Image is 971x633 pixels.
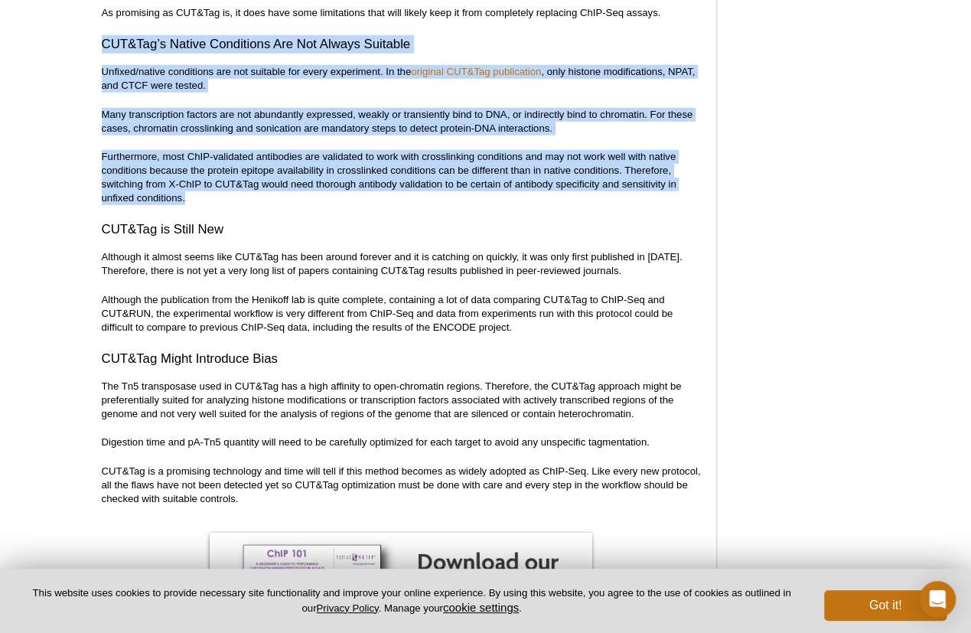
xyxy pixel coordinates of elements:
p: As promising as CUT&Tag is, it does have some limitations that will likely keep it from completel... [102,6,701,20]
h3: CUT&Tag Might Introduce Bias [102,350,701,368]
p: The Tn5 transposase used in CUT&Tag has a high affinity to open-chromatin regions. Therefore, the... [102,380,701,421]
a: original CUT&Tag publication [411,66,541,77]
p: CUT&Tag is a promising technology and time will tell if this method becomes as widely adopted as ... [102,465,701,506]
p: Digestion time and pA-Tn5 quantity will need to be carefully optimized for each target to avoid a... [102,436,701,449]
p: Many transcription factors are not abundantly expressed, weakly or transiently bind to DNA, or in... [102,108,701,135]
p: Although it almost seems like CUT&Tag has been around forever and it is catching on quickly, it w... [102,250,701,278]
button: cookie settings [443,601,519,614]
p: Furthermore, most ChIP-validated antibodies are validated to work with crosslinking conditions an... [102,150,701,205]
p: Unfixed/native conditions are not suitable for every experiment. In the , only histone modificati... [102,65,701,93]
h3: CUT&Tag’s Native Conditions Are Not Always Suitable [102,35,701,54]
h3: CUT&Tag is Still New [102,220,701,239]
button: Got it! [824,590,947,621]
p: This website uses cookies to provide necessary site functionality and improve your online experie... [24,586,799,615]
div: Open Intercom Messenger [919,581,956,618]
a: Privacy Policy [316,602,378,614]
p: Although the publication from the Henikoff lab is quite complete, containing a lot of data compar... [102,293,701,334]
